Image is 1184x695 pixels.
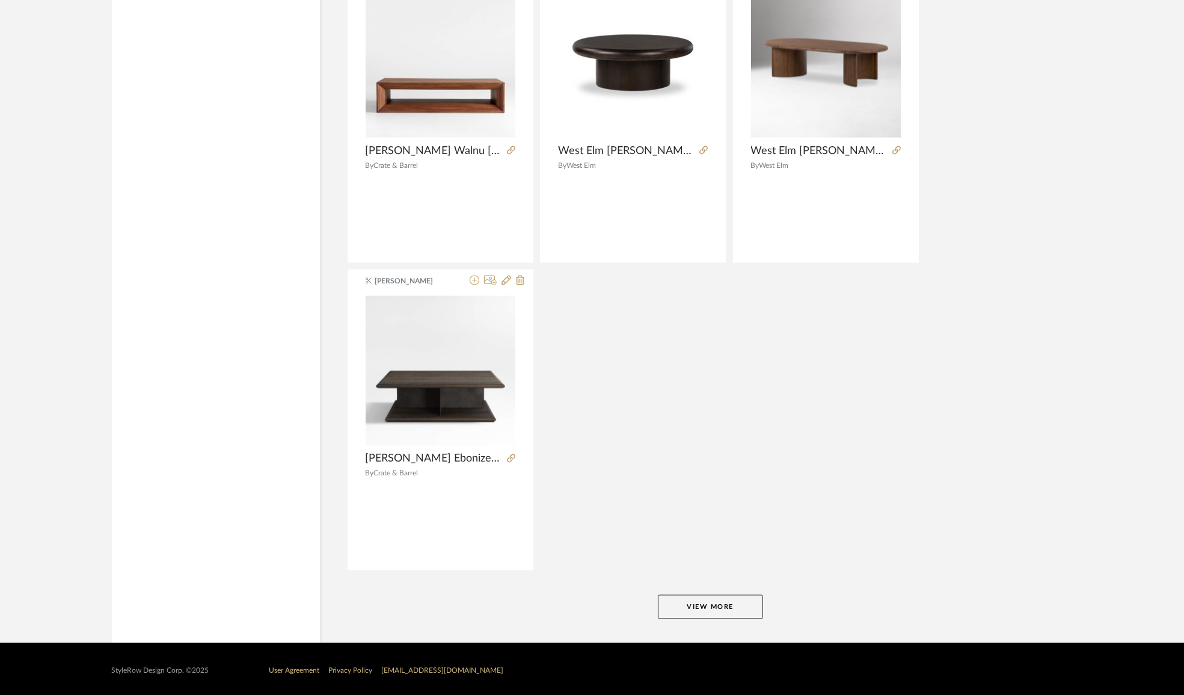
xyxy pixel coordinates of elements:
span: By [558,162,566,169]
a: [EMAIL_ADDRESS][DOMAIN_NAME] [382,667,504,674]
div: StyleRow Design Corp. ©2025 [112,666,209,675]
span: West Elm [PERSON_NAME] Coffee Table 65W35D17H [751,144,888,158]
span: By [366,469,374,477]
span: By [751,162,759,169]
span: Crate & Barrel [374,162,419,169]
span: West Elm [PERSON_NAME] Coffee Table 42diam15.25h [558,144,695,158]
span: [PERSON_NAME] [375,276,450,286]
span: Crate & Barrel [374,469,419,477]
span: West Elm [566,162,596,169]
span: [PERSON_NAME] Ebonized Ash Wood and Metal Square Coffee Table 50sq15.5h [366,452,502,465]
span: [PERSON_NAME] Walnu [PERSON_NAME] 68x34D16H [366,144,502,158]
span: West Elm [759,162,789,169]
a: Privacy Policy [329,667,373,674]
img: CB Preto Ebonized Ash Wood and Metal Square Coffee Table 50sq15.5h [366,295,515,445]
a: User Agreement [269,667,320,674]
button: View More [658,595,763,619]
div: 0 [366,295,515,445]
span: By [366,162,374,169]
